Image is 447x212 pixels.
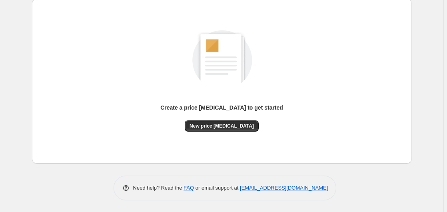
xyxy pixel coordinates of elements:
[194,185,240,191] span: or email support at
[184,185,194,191] a: FAQ
[190,123,254,129] span: New price [MEDICAL_DATA]
[133,185,184,191] span: Need help? Read the
[160,104,283,112] p: Create a price [MEDICAL_DATA] to get started
[185,120,259,132] button: New price [MEDICAL_DATA]
[240,185,328,191] a: [EMAIL_ADDRESS][DOMAIN_NAME]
